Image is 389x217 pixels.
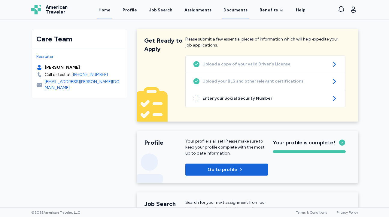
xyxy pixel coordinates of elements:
div: [PERSON_NAME] [45,65,80,71]
a: [PHONE_NUMBER] [73,72,108,78]
div: Job Search [149,7,172,13]
div: Care Team [36,34,122,44]
span: Benefits [260,7,278,13]
a: Privacy Policy [336,210,358,215]
img: Logo [31,5,41,14]
div: Get Ready to Apply [144,36,186,53]
a: Terms & Conditions [296,210,327,215]
div: Job Search [144,200,186,208]
div: Please submit a few essential pieces of information which will help expedite your job applications. [185,36,345,53]
span: American Traveler [46,5,68,14]
div: Recruiter [36,54,122,60]
span: Your profile is complete! [273,138,335,147]
a: Benefits [260,7,284,13]
div: Search for your next assignment from our list of constantly updated job postings. [185,200,268,212]
div: [EMAIL_ADDRESS][PERSON_NAME][DOMAIN_NAME] [45,79,122,91]
div: Call or text at: [45,72,72,78]
span: Enter your Social Security Number [202,95,328,101]
span: Upload a copy of your valid Driver's License [202,61,328,67]
button: Go to profile [185,164,268,176]
a: Home [97,1,112,19]
div: Your profile is all set! Please make sure to keep your profile complete with the most up to date ... [185,138,268,156]
div: Profile [144,138,186,147]
a: Documents [222,1,249,19]
span: Go to profile [208,166,237,173]
span: © 2025 American Traveler, LLC [31,210,80,215]
span: Upload your BLS and other relevant certifications [202,78,328,84]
